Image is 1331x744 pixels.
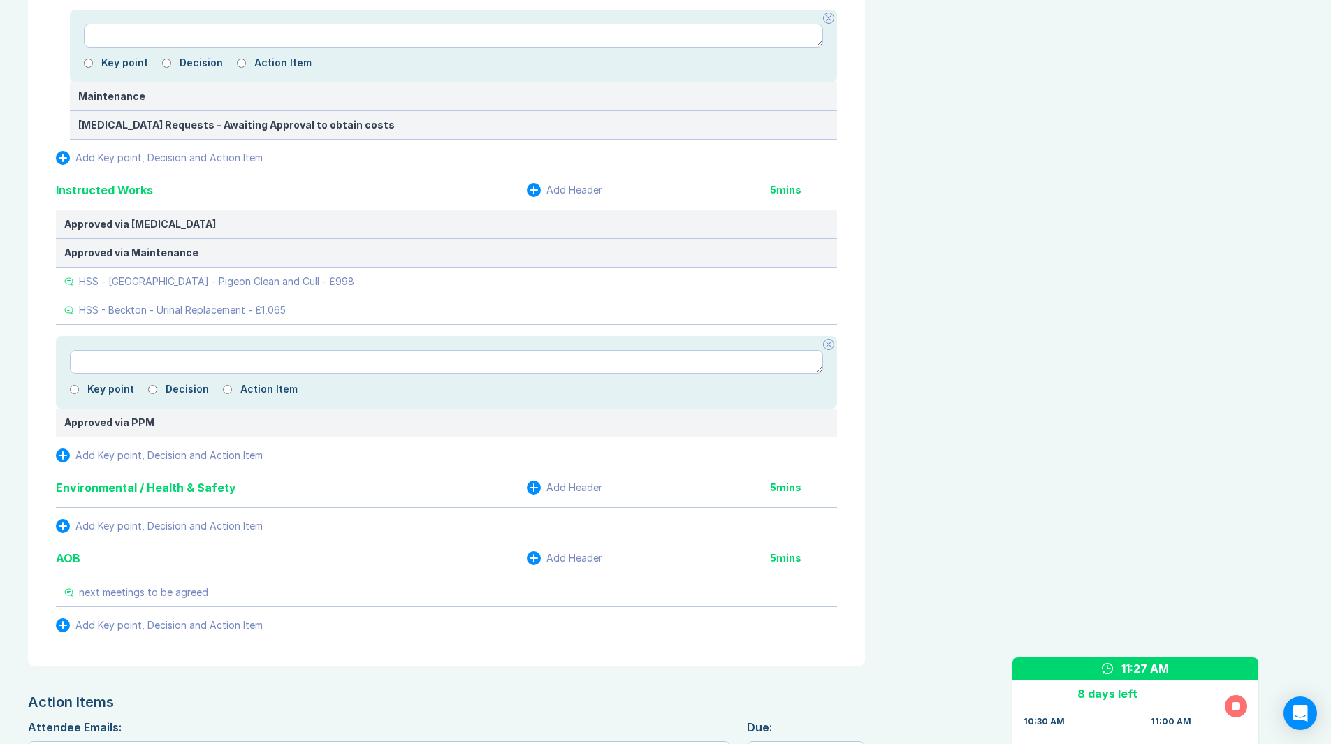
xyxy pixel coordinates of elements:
[56,448,263,462] button: Add Key point, Decision and Action Item
[79,276,354,287] div: HSS - [GEOGRAPHIC_DATA] - Pigeon Clean and Cull - £998
[64,417,829,428] div: Approved via PPM
[75,450,263,461] div: Add Key point, Decision and Action Item
[770,184,837,196] div: 5 mins
[56,519,263,533] button: Add Key point, Decision and Action Item
[527,481,602,495] button: Add Header
[747,719,865,736] div: Due:
[56,479,236,496] div: Environmental / Health & Safety
[64,219,829,230] div: Approved via [MEDICAL_DATA]
[180,57,223,68] label: Decision
[75,152,263,163] div: Add Key point, Decision and Action Item
[254,57,312,68] label: Action Item
[770,482,837,493] div: 5 mins
[56,550,80,567] div: AOB
[87,384,134,395] label: Key point
[240,384,298,395] label: Action Item
[1151,716,1191,727] div: 11:00 AM
[1024,685,1191,702] div: 8 days left
[28,694,865,710] div: Action Items
[75,620,263,631] div: Add Key point, Decision and Action Item
[527,551,602,565] button: Add Header
[56,151,263,165] button: Add Key point, Decision and Action Item
[64,247,829,258] div: Approved via Maintenance
[79,587,208,598] div: next meetings to be agreed
[770,553,837,564] div: 5 mins
[1283,696,1317,730] div: Open Intercom Messenger
[166,384,209,395] label: Decision
[79,305,286,316] div: HSS - Beckton - Urinal Replacement - £1,065
[546,482,602,493] div: Add Header
[1024,716,1065,727] div: 10:30 AM
[1121,660,1169,677] div: 11:27 AM
[101,57,148,68] label: Key point
[527,183,602,197] button: Add Header
[546,184,602,196] div: Add Header
[78,119,829,131] div: [MEDICAL_DATA] Requests - Awaiting Approval to obtain costs
[56,182,153,198] div: Instructed Works
[78,91,829,102] div: Maintenance
[28,719,730,736] div: Attendee Emails:
[56,618,263,632] button: Add Key point, Decision and Action Item
[546,553,602,564] div: Add Header
[75,520,263,532] div: Add Key point, Decision and Action Item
